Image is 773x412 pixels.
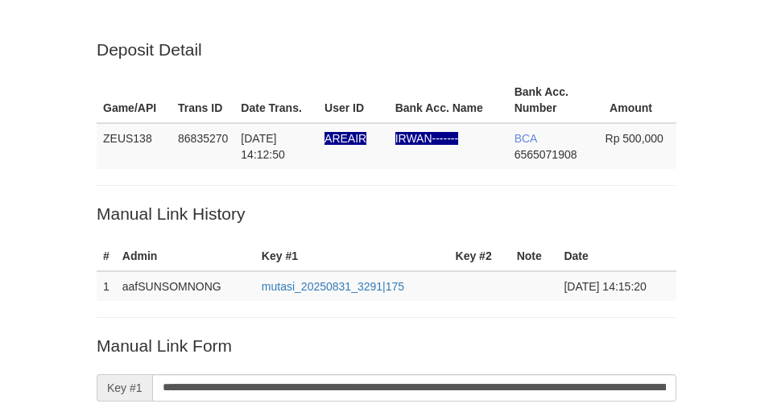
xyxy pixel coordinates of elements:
td: [DATE] 14:15:20 [557,271,676,301]
th: Amount [599,77,676,123]
th: Game/API [97,77,172,123]
p: Manual Link Form [97,334,676,357]
span: Copy 6565071908 to clipboard [515,148,577,161]
span: Nama rekening ada tanda titik/strip, harap diedit [395,132,459,145]
th: Trans ID [172,77,234,123]
td: aafSUNSOMNONG [116,271,255,301]
th: # [97,241,116,271]
th: Bank Acc. Number [508,77,599,123]
th: Date Trans. [234,77,318,123]
span: [DATE] 14:12:50 [241,132,285,161]
th: Admin [116,241,255,271]
th: Date [557,241,676,271]
span: Key #1 [97,374,152,402]
p: Deposit Detail [97,38,676,61]
th: User ID [318,77,389,123]
span: Nama rekening ada tanda titik/strip, harap diedit [324,132,366,145]
td: ZEUS138 [97,123,172,169]
th: Key #1 [255,241,449,271]
td: 86835270 [172,123,234,169]
p: Manual Link History [97,202,676,225]
th: Bank Acc. Name [389,77,508,123]
th: Note [511,241,558,271]
td: 1 [97,271,116,301]
span: Rp 500,000 [606,132,663,145]
a: mutasi_20250831_3291|175 [262,280,404,293]
span: BCA [515,132,537,145]
th: Key #2 [449,241,511,271]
